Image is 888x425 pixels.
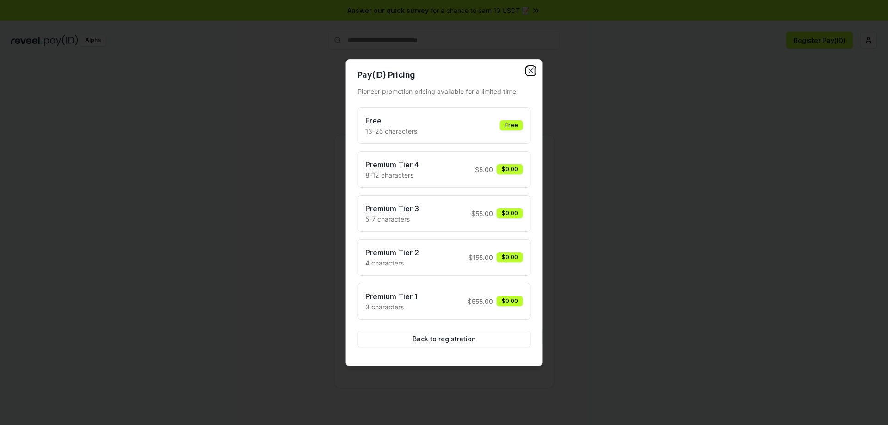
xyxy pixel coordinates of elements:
p: 4 characters [365,258,419,268]
div: $0.00 [497,296,523,306]
div: $0.00 [497,164,523,174]
h3: Free [365,115,417,126]
p: 5-7 characters [365,214,419,224]
p: 8-12 characters [365,170,419,180]
p: 3 characters [365,302,418,312]
span: $ 155.00 [469,253,493,262]
p: 13-25 characters [365,126,417,136]
div: Free [500,120,523,130]
span: $ 5.00 [475,165,493,174]
div: Pioneer promotion pricing available for a limited time [358,86,531,96]
h2: Pay(ID) Pricing [358,71,531,79]
h3: Premium Tier 2 [365,247,419,258]
button: Back to registration [358,331,531,347]
h3: Premium Tier 4 [365,159,419,170]
span: $ 555.00 [468,296,493,306]
div: $0.00 [497,208,523,218]
h3: Premium Tier 3 [365,203,419,214]
h3: Premium Tier 1 [365,291,418,302]
div: $0.00 [497,252,523,262]
span: $ 55.00 [471,209,493,218]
